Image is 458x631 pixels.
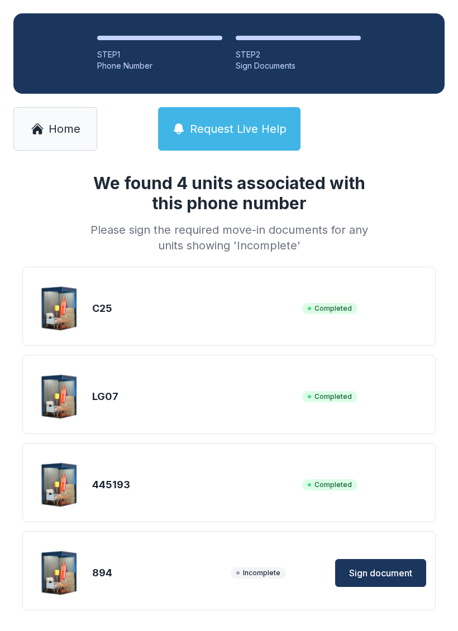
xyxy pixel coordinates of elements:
[302,391,357,402] span: Completed
[97,49,222,60] div: STEP 1
[236,49,361,60] div: STEP 2
[92,389,298,404] div: LG07
[349,566,412,580] span: Sign document
[302,479,357,490] span: Completed
[92,565,226,581] div: 894
[92,301,298,316] div: C25
[97,60,222,71] div: Phone Number
[49,121,80,137] span: Home
[190,121,287,137] span: Request Live Help
[302,303,357,314] span: Completed
[236,60,361,71] div: Sign Documents
[86,222,372,253] div: Please sign the required move-in documents for any units showing 'Incomplete'
[86,173,372,213] h1: We found 4 units associated with this phone number
[231,567,286,579] span: Incomplete
[92,477,298,493] div: 445193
